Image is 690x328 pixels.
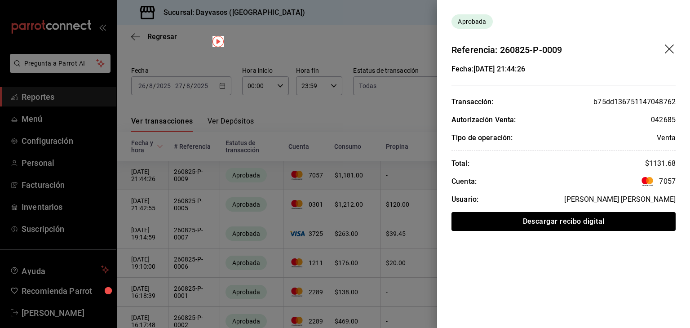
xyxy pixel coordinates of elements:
[451,133,513,143] div: Tipo de operación:
[451,158,469,169] div: Total:
[451,43,562,57] div: Referencia: 260825-P-0009
[639,176,676,187] span: 7057
[451,97,494,107] div: Transacción:
[564,194,676,205] div: [PERSON_NAME] [PERSON_NAME]
[451,212,676,231] button: Descargar recibo digital
[651,115,676,125] div: 042685
[212,36,224,47] img: Tooltip marker
[665,44,676,55] button: drag
[451,194,478,205] div: Usuario:
[451,14,493,29] div: Transacciones cobradas de manera exitosa.
[454,17,490,27] span: Aprobada
[451,176,477,187] div: Cuenta:
[657,133,676,143] div: Venta
[593,97,676,107] div: b75dd136751147048762
[451,115,516,125] div: Autorización Venta:
[645,159,676,168] span: $ 1131.68
[451,64,525,75] div: Fecha: [DATE] 21:44:26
